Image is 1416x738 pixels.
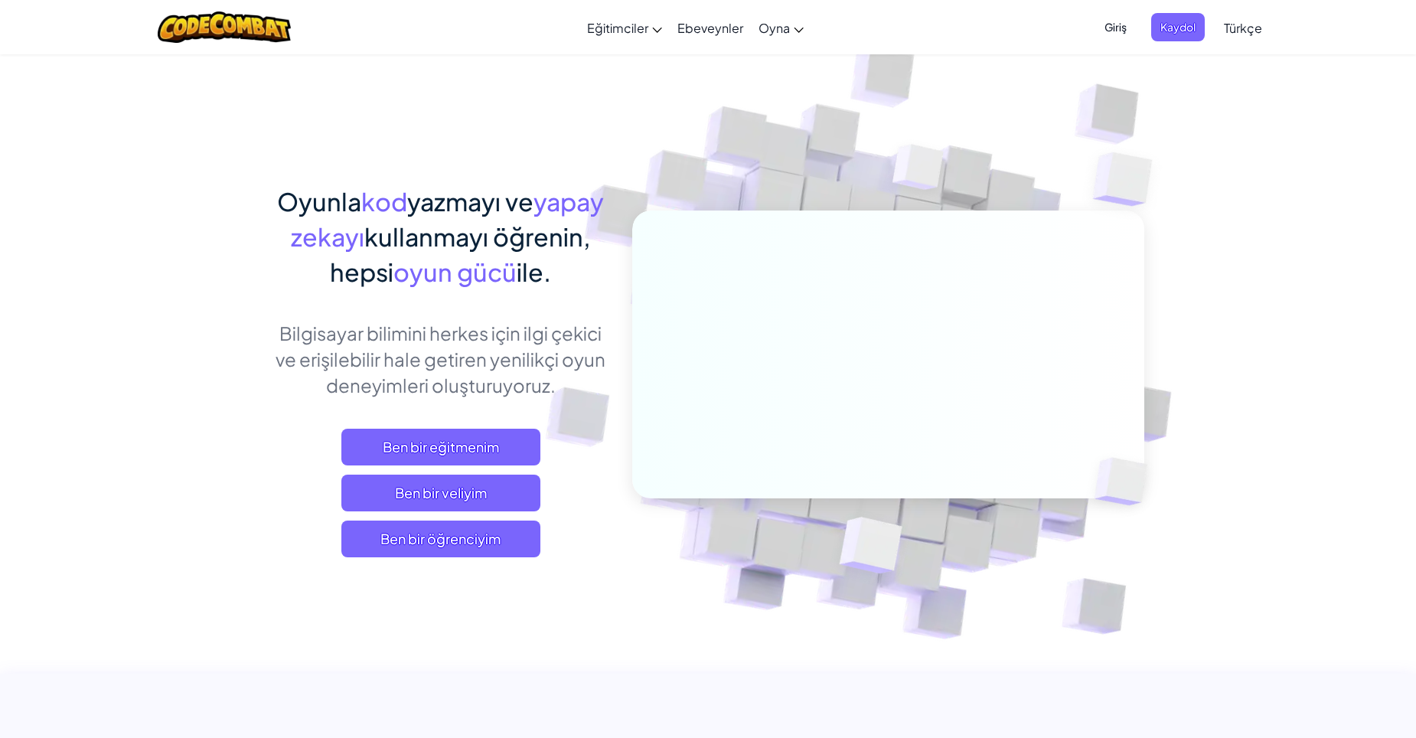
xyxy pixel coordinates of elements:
[1069,426,1184,537] img: Küpleri üst üste bindirme
[341,475,540,511] a: Ben bir veliyim
[517,256,551,287] span: ile.
[751,7,811,48] a: Oyna
[864,114,974,228] img: Küpleri üst üste bindirme
[587,20,648,36] span: Eğitimciler
[330,221,591,287] span: kullanmayı öğrenin, hepsi
[1062,115,1195,244] img: Küpleri üst üste bindirme
[579,7,670,48] a: Eğitimciler
[341,521,540,557] button: Ben bir öğrenciyim
[802,485,939,612] img: Küpleri üst üste bindirme
[1095,13,1136,41] button: Giriş
[361,186,407,217] span: kod
[158,11,292,43] img: CodeCombat logo
[1151,13,1205,41] button: Kaydol
[341,429,540,465] a: Ben bir eğitmenim
[393,256,517,287] span: oyun gücü
[1224,20,1262,36] span: Türkçe
[407,186,533,217] span: yazmayı ve
[1216,7,1270,48] a: Türkçe
[272,320,609,398] p: Bilgisayar bilimini herkes için ilgi çekici ve erişilebilir hale getiren yenilikçi oyun deneyimle...
[670,7,751,48] a: Ebeveynler
[759,20,790,36] span: Oyna
[277,186,361,217] span: Oyunla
